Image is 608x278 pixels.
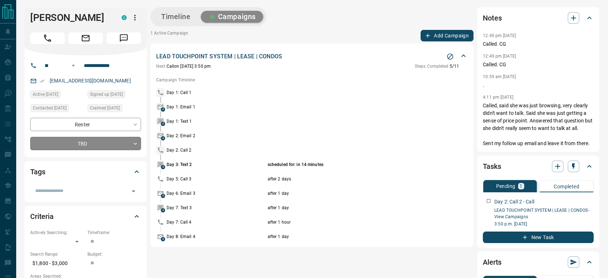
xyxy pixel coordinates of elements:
[33,91,58,98] span: Active [DATE]
[483,33,516,38] p: 12:49 pm [DATE]
[519,184,522,189] p: 1
[30,208,141,225] div: Criteria
[167,133,266,139] p: Day 2: Email 2
[167,161,266,168] p: Day 3: Text 2
[554,184,579,189] p: Completed
[268,176,433,182] p: after 2 days
[30,118,141,131] div: Renter
[30,229,84,236] p: Actively Searching:
[128,186,139,196] button: Open
[415,63,459,69] p: 5 / 11
[167,104,266,110] p: Day 1: Email 1
[30,90,84,100] div: Tue Aug 12 2025
[69,61,78,70] button: Open
[161,237,165,241] span: A
[167,205,266,211] p: Day 7: Text 3
[167,147,266,153] p: Day 2: Call 2
[415,64,450,69] span: Steps Completed:
[494,208,589,219] a: LEAD TOUCHPOINT SYSTEM | LEASE | CONDOS- View Campaigns
[268,161,433,168] p: scheduled for: in 14 minutes
[483,40,594,48] p: Called. CG
[483,74,516,79] p: 10:59 am [DATE]
[87,90,141,100] div: Thu Nov 16 2023
[167,176,266,182] p: Day 5: Call 3
[30,257,84,269] p: $1,800 - $3,000
[150,30,188,41] p: 1 Active Campaign
[167,190,266,197] p: Day 6: Email 3
[494,198,534,206] p: Day 2: Call 2 - Call
[483,161,501,172] h2: Tasks
[483,81,594,89] p: .
[40,79,45,84] svg: Email Verified
[33,104,67,112] span: Contacted [DATE]
[201,11,263,23] button: Campaigns
[156,64,167,69] span: Next:
[106,32,141,44] span: Message
[30,137,141,150] div: TBD
[268,190,433,197] p: after 1 day
[87,229,141,236] p: Timeframe:
[156,77,468,83] p: Campaign Timeline
[156,52,282,61] p: LEAD TOUCHPOINT SYSTEM | LEASE | CONDOS
[167,89,266,96] p: Day 1: Call 1
[496,184,515,189] p: Pending
[167,233,266,240] p: Day 8: Email 4
[156,63,211,69] p: Call on [DATE] 3:50 pm
[30,211,54,222] h2: Criteria
[30,166,45,178] h2: Tags
[421,30,473,41] button: Add Campaign
[30,104,84,114] div: Fri Aug 08 2025
[161,107,165,112] span: A
[483,95,513,100] p: 4:11 pm [DATE]
[161,208,165,212] span: A
[161,194,165,198] span: A
[87,104,141,114] div: Fri Aug 08 2025
[87,251,141,257] p: Budget:
[268,219,433,225] p: after 1 hour
[483,61,594,68] p: Called. CG
[161,136,165,140] span: A
[30,32,65,44] span: Call
[68,32,103,44] span: Email
[167,118,266,125] p: Day 1: Text 1
[167,219,266,225] p: Day 7: Call 4
[161,122,165,126] span: A
[30,12,111,23] h1: [PERSON_NAME]
[268,233,433,240] p: after 1 day
[90,104,120,112] span: Claimed [DATE]
[30,163,141,180] div: Tags
[445,51,455,62] button: Stop Campaign
[483,158,594,175] div: Tasks
[483,12,502,24] h2: Notes
[483,256,502,268] h2: Alerts
[156,51,468,71] div: LEAD TOUCHPOINT SYSTEM | LEASE | CONDOSStop CampaignNext:Callon [DATE] 3:50 pmSteps Completed:5/11
[483,232,594,243] button: New Task
[50,78,131,84] a: [EMAIL_ADDRESS][DOMAIN_NAME]
[483,9,594,27] div: Notes
[90,91,123,98] span: Signed up [DATE]
[154,11,198,23] button: Timeline
[483,102,594,147] p: Called, said she was just browsing, very clearly didn't want to talk. Said she was just getting a...
[161,165,165,169] span: A
[268,205,433,211] p: after 1 day
[483,254,594,271] div: Alerts
[494,221,594,227] p: 3:50 p.m. [DATE]
[483,54,516,59] p: 12:49 pm [DATE]
[30,251,84,257] p: Search Range:
[122,15,127,20] div: condos.ca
